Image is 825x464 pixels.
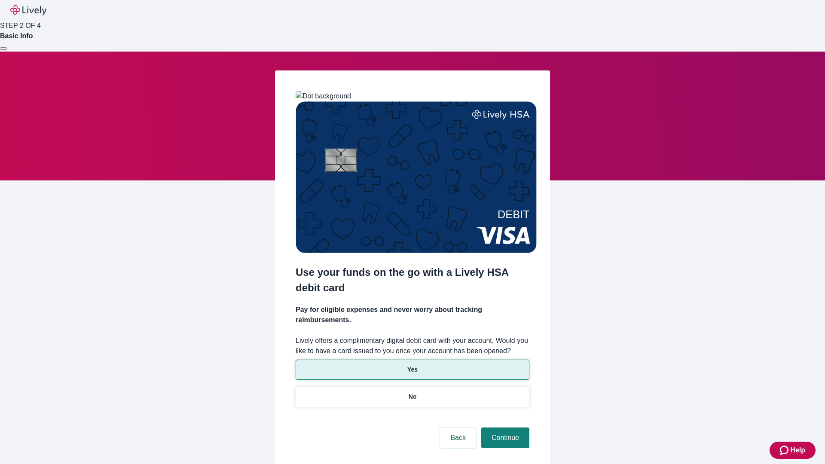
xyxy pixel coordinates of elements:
[407,365,418,374] p: Yes
[409,392,417,401] p: No
[780,445,790,455] svg: Zendesk support icon
[296,387,529,407] button: No
[10,5,46,15] img: Lively
[481,427,529,448] button: Continue
[296,101,537,253] img: Debit card
[440,427,476,448] button: Back
[296,265,529,296] h2: Use your funds on the go with a Lively HSA debit card
[296,91,351,101] img: Dot background
[296,360,529,380] button: Yes
[770,442,816,459] button: Zendesk support iconHelp
[790,445,805,455] span: Help
[296,305,529,325] h4: Pay for eligible expenses and never worry about tracking reimbursements.
[296,336,529,356] label: Lively offers a complimentary digital debit card with your account. Would you like to have a card...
